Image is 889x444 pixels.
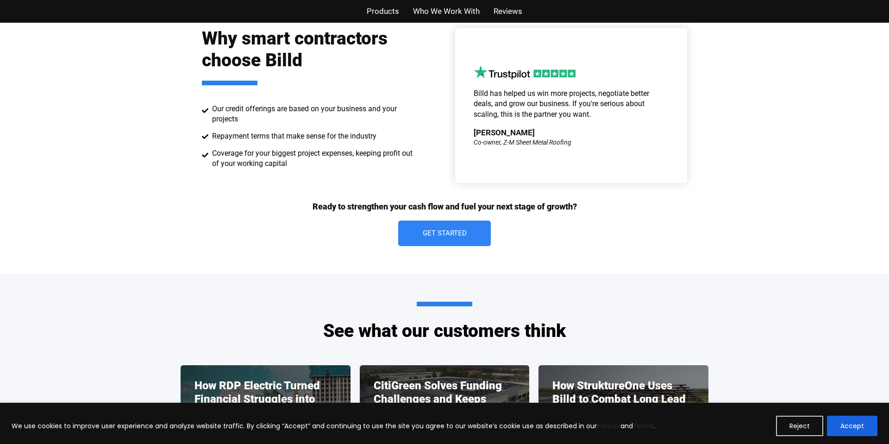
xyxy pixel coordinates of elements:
a: Terms [633,421,654,431]
h2: How RDP Electric Turned Financial Struggles into Competitive Strength with Billd [194,379,337,432]
a: Policies [597,421,620,431]
p: Ready to strengthen your cash flow and fuel your next stage of growth? [313,202,577,212]
div: [PERSON_NAME] [474,129,535,137]
p: We use cookies to improve user experience and analyze website traffic. By clicking “Accept” and c... [12,420,655,431]
a: Products [367,5,399,18]
h2: See what our customers think [323,302,566,342]
a: Get Started [398,221,491,246]
span: Coverage for your biggest project expenses, keeping profit out of your working capital [210,148,413,169]
h2: How StruktureOne Uses Billd to Combat Long Lead Times and Retain Their Most Valuable Customers [552,379,695,432]
p: Billd has helped us win more projects, negotiate better deals, and grow our business. If you're s... [474,89,669,120]
h2: Why smart contractors choose Billd [202,28,413,85]
a: Reviews [494,5,522,18]
div: Co-owner, Z-M Sheet Metal Roofing [474,139,571,146]
a: Who We Work With [413,5,480,18]
span: Our credit offerings are based on your business and your projects [210,104,413,125]
span: Get Started [423,230,467,237]
button: Accept [827,416,877,436]
button: Reject [776,416,823,436]
span: Repayment terms that make sense for the industry [210,131,376,141]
